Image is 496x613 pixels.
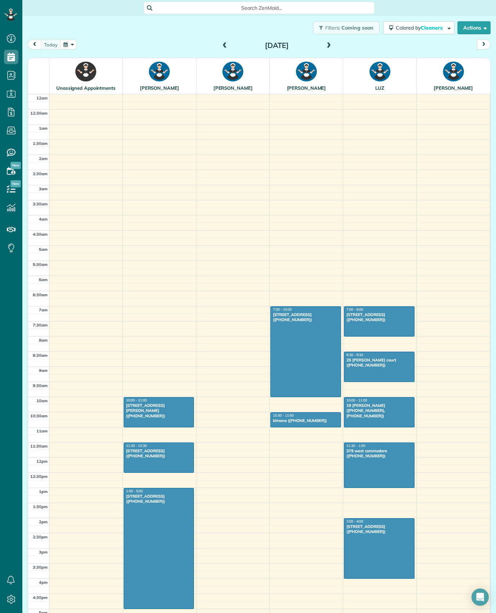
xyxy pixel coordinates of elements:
span: 12am [36,95,48,101]
span: 12:30pm [30,474,48,479]
span: 2am [39,156,48,161]
span: New [10,180,21,187]
span: 7:00 - 10:00 [273,308,292,312]
img: K [296,62,317,81]
span: 8:30 - 9:30 [346,353,363,357]
span: 11:30am [30,444,48,449]
span: 8:30am [33,353,48,358]
img: A [149,62,170,81]
span: Colored by [396,25,445,31]
div: 379 west commodore ([PHONE_NUMBER]) [346,448,412,459]
span: 10:30am [30,413,48,418]
span: 4am [39,217,48,222]
span: 5am [39,247,48,252]
button: today [41,40,61,49]
span: 3am [39,186,48,191]
button: Actions [457,21,491,34]
th: Unassigned Appointments [49,58,123,94]
div: [STREET_ADDRESS][PERSON_NAME] ([PHONE_NUMBER]) [126,403,192,418]
span: 7:00 - 8:00 [346,308,363,312]
div: [STREET_ADDRESS] ([PHONE_NUMBER]) [346,312,412,323]
span: 1:00 - 5:00 [126,489,143,493]
img: PS [443,62,464,81]
span: Coming soon [341,25,374,31]
button: Colored byCleaners [383,21,455,34]
span: 3pm [39,550,48,555]
span: 5:30am [33,262,48,267]
div: [STREET_ADDRESS] ([PHONE_NUMBER]) [126,448,192,459]
span: 10:00 - 11:00 [126,399,147,403]
div: kimono ([PHONE_NUMBER]) [273,418,339,423]
img: L [369,62,390,81]
img: E [222,62,243,81]
span: 1pm [39,489,48,494]
span: 2:30am [33,171,48,176]
span: Filters: [325,25,340,31]
span: 9:30am [33,383,48,388]
span: Cleaners [421,25,444,31]
span: 4pm [39,580,48,585]
div: [STREET_ADDRESS] ([PHONE_NUMBER]) [126,494,192,504]
div: [STREET_ADDRESS] ([PHONE_NUMBER]) [346,524,412,534]
span: 1am [39,126,48,131]
span: 11am [36,428,48,434]
img: ! [75,62,96,81]
span: 9am [39,368,48,373]
span: 2:30pm [33,534,48,539]
span: 12:30am [30,111,48,116]
span: 6:30am [33,292,48,297]
div: [STREET_ADDRESS] ([PHONE_NUMBER]) [273,312,339,323]
button: prev [28,40,41,49]
span: 11:30 - 12:30 [126,444,147,448]
span: 8am [39,338,48,343]
span: 2pm [39,519,48,524]
div: Open Intercom Messenger [471,588,489,606]
span: 1:30am [33,141,48,146]
button: next [477,40,491,49]
span: 4:30am [33,232,48,237]
span: 11:30 - 1:00 [346,444,365,448]
span: 3:30am [33,201,48,206]
h2: [DATE] [232,41,322,49]
th: [PERSON_NAME] [196,58,270,94]
span: 10:30 - 11:00 [273,414,294,418]
span: 10am [36,398,48,403]
th: [PERSON_NAME] [417,58,490,94]
span: 2:00 - 4:00 [346,520,363,524]
th: [PERSON_NAME] [123,58,196,94]
th: LUZ [343,58,417,94]
th: [PERSON_NAME] [270,58,343,94]
span: 7:30am [33,323,48,328]
div: 19 [PERSON_NAME] ([PHONE_NUMBER], [PHONE_NUMBER]) [346,403,412,418]
span: 6am [39,277,48,282]
span: New [10,162,21,169]
span: 3:30pm [33,565,48,570]
span: 4:30pm [33,595,48,600]
div: 25 [PERSON_NAME] court ([PHONE_NUMBER]) [346,357,412,368]
span: 7am [39,307,48,312]
span: 10:00 - 11:00 [346,399,367,403]
span: 1:30pm [33,504,48,509]
span: 12pm [36,459,48,464]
